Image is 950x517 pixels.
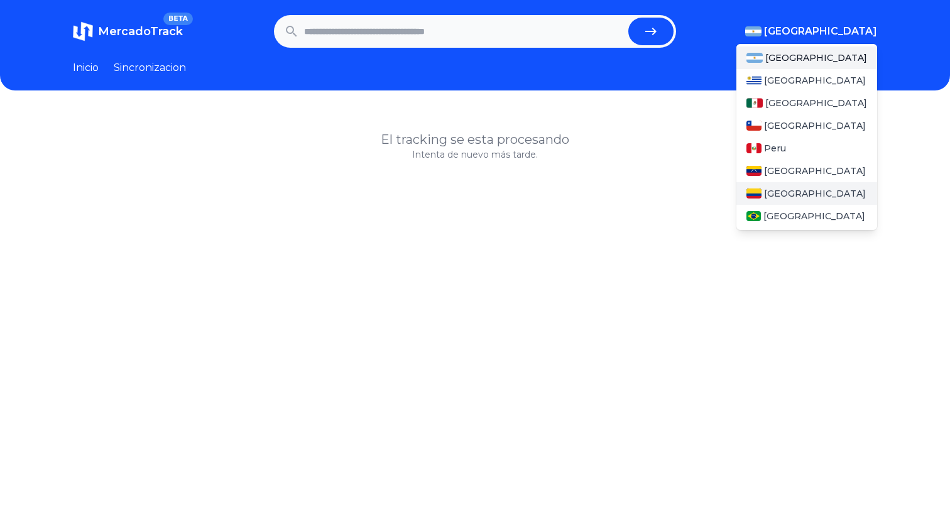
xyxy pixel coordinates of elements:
[746,211,761,221] img: Brasil
[763,210,865,222] span: [GEOGRAPHIC_DATA]
[765,52,867,64] span: [GEOGRAPHIC_DATA]
[736,182,877,205] a: Colombia[GEOGRAPHIC_DATA]
[746,143,762,153] img: Peru
[114,60,186,75] a: Sincronizacion
[764,24,877,39] span: [GEOGRAPHIC_DATA]
[73,21,93,41] img: MercadoTrack
[163,13,193,25] span: BETA
[764,74,866,87] span: [GEOGRAPHIC_DATA]
[98,24,183,38] span: MercadoTrack
[73,131,877,148] h1: El tracking se esta procesando
[736,137,877,160] a: PeruPeru
[736,114,877,137] a: Chile[GEOGRAPHIC_DATA]
[746,75,762,85] img: Uruguay
[746,166,762,176] img: Venezuela
[764,119,866,132] span: [GEOGRAPHIC_DATA]
[746,188,762,199] img: Colombia
[746,53,763,63] img: Argentina
[736,46,877,69] a: Argentina[GEOGRAPHIC_DATA]
[764,165,866,177] span: [GEOGRAPHIC_DATA]
[745,24,877,39] button: [GEOGRAPHIC_DATA]
[736,160,877,182] a: Venezuela[GEOGRAPHIC_DATA]
[736,92,877,114] a: Mexico[GEOGRAPHIC_DATA]
[73,148,877,161] p: Intenta de nuevo más tarde.
[745,26,762,36] img: Argentina
[736,69,877,92] a: Uruguay[GEOGRAPHIC_DATA]
[764,187,866,200] span: [GEOGRAPHIC_DATA]
[73,60,99,75] a: Inicio
[765,97,867,109] span: [GEOGRAPHIC_DATA]
[73,21,183,41] a: MercadoTrackBETA
[736,205,877,227] a: Brasil[GEOGRAPHIC_DATA]
[746,98,763,108] img: Mexico
[764,142,786,155] span: Peru
[746,121,762,131] img: Chile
